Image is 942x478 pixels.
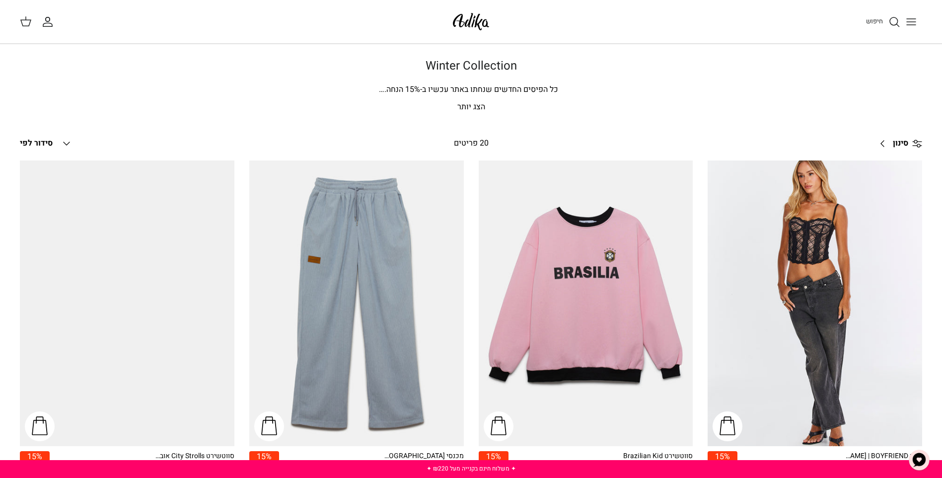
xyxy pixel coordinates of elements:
[708,451,737,462] span: 15%
[384,451,464,462] div: מכנסי [GEOGRAPHIC_DATA]
[20,137,53,149] span: סידור לפי
[20,451,50,462] span: 15%
[249,451,279,462] span: 15%
[479,451,508,462] span: 15%
[479,451,508,473] a: 15%
[873,132,922,156] a: סינון
[249,451,279,473] a: 15%
[279,451,464,473] a: מכנסי [GEOGRAPHIC_DATA] 152.90 ₪ 179.90 ₪
[367,137,575,150] div: 20 פריטים
[50,451,234,473] a: סווטשירט City Strolls אוברסייז 152.90 ₪ 179.90 ₪
[249,160,464,447] a: מכנסי טרנינג City strolls
[42,16,58,28] a: החשבון שלי
[843,451,922,462] div: ג׳ינס All Or Nothing [PERSON_NAME] | BOYFRIEND
[479,160,693,447] a: סווטשירט Brazilian Kid
[708,451,737,473] a: 15%
[427,464,516,473] a: ✦ משלוח חינם בקנייה מעל ₪220 ✦
[866,16,900,28] a: חיפוש
[450,10,492,33] img: Adika IL
[613,451,693,462] div: סווטשירט Brazilian Kid
[20,133,72,155] button: סידור לפי
[20,160,234,447] a: סווטשירט City Strolls אוברסייז
[893,137,908,150] span: סינון
[420,83,558,95] span: כל הפיסים החדשים שנחתו באתר עכשיו ב-
[508,451,693,473] a: סווטשירט Brazilian Kid 118.90 ₪ 139.90 ₪
[379,83,420,95] span: % הנחה.
[904,445,934,475] button: צ'אט
[405,83,414,95] span: 15
[124,101,819,114] p: הצג יותר
[124,59,819,74] h1: Winter Collection
[866,16,883,26] span: חיפוש
[155,451,234,462] div: סווטשירט City Strolls אוברסייז
[737,451,922,473] a: ג׳ינס All Or Nothing [PERSON_NAME] | BOYFRIEND 186.90 ₪ 219.90 ₪
[708,160,922,447] a: ג׳ינס All Or Nothing קריס-קרוס | BOYFRIEND
[20,451,50,473] a: 15%
[900,11,922,33] button: Toggle menu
